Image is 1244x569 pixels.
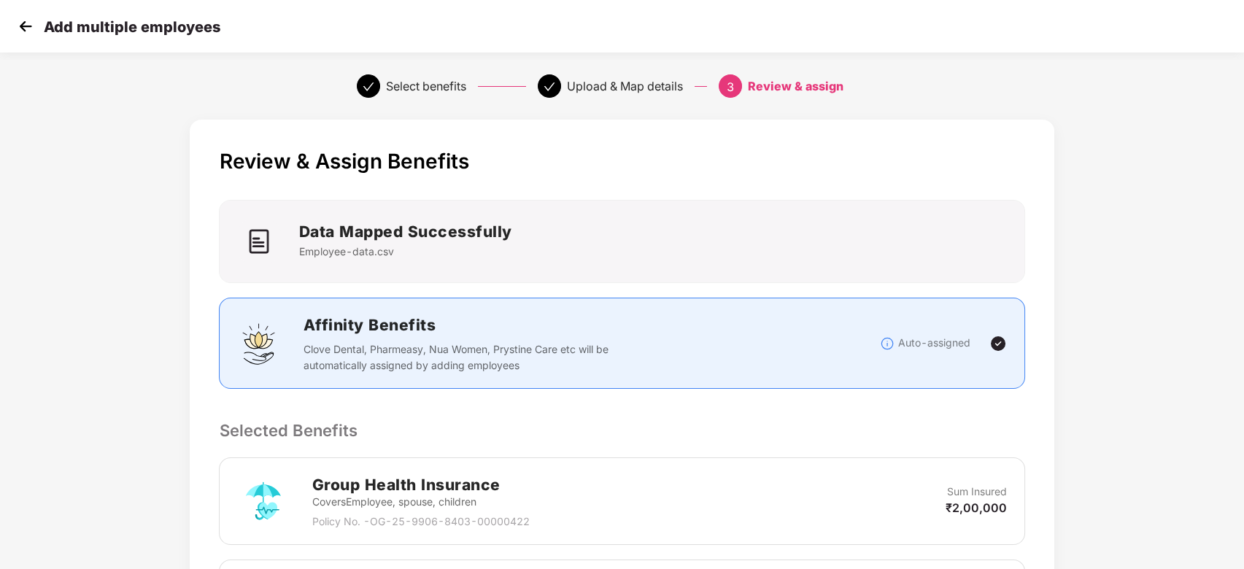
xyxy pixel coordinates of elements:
span: check [544,81,555,93]
p: Covers Employee, spouse, children [312,494,529,510]
p: Auto-assigned [898,335,970,351]
p: ₹2,00,000 [946,500,1007,516]
p: Policy No. - OG-25-9906-8403-00000422 [312,514,529,530]
img: svg+xml;base64,PHN2ZyBpZD0iVGljay0yNHgyNCIgeG1sbnM9Imh0dHA6Ly93d3cudzMub3JnLzIwMDAvc3ZnIiB3aWR0aD... [989,335,1007,352]
h2: Data Mapped Successfully [298,220,511,244]
p: Sum Insured [947,484,1007,500]
p: Add multiple employees [44,18,220,36]
img: svg+xml;base64,PHN2ZyBpZD0iQWZmaW5pdHlfQmVuZWZpdHMiIGRhdGEtbmFtZT0iQWZmaW5pdHkgQmVuZWZpdHMiIHhtbG... [237,322,281,365]
span: 3 [727,80,734,94]
img: svg+xml;base64,PHN2ZyBpZD0iSW5mb18tXzMyeDMyIiBkYXRhLW5hbWU9IkluZm8gLSAzMngzMiIgeG1sbnM9Imh0dHA6Ly... [880,336,895,351]
div: Select benefits [386,74,466,98]
p: Review & Assign Benefits [219,149,1024,174]
div: Upload & Map details [567,74,683,98]
span: check [363,81,374,93]
p: Selected Benefits [219,418,1024,443]
img: icon [237,220,281,263]
h2: Group Health Insurance [312,473,529,497]
div: Review & assign [748,74,843,98]
p: Clove Dental, Pharmeasy, Nua Women, Prystine Care etc will be automatically assigned by adding em... [303,341,617,373]
p: Employee-data.csv [298,244,511,260]
img: svg+xml;base64,PHN2ZyB4bWxucz0iaHR0cDovL3d3dy53My5vcmcvMjAwMC9zdmciIHdpZHRoPSIzMCIgaGVpZ2h0PSIzMC... [15,15,36,37]
h2: Affinity Benefits [303,313,827,337]
img: svg+xml;base64,PHN2ZyB4bWxucz0iaHR0cDovL3d3dy53My5vcmcvMjAwMC9zdmciIHdpZHRoPSI3MiIgaGVpZ2h0PSI3Mi... [237,475,290,527]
